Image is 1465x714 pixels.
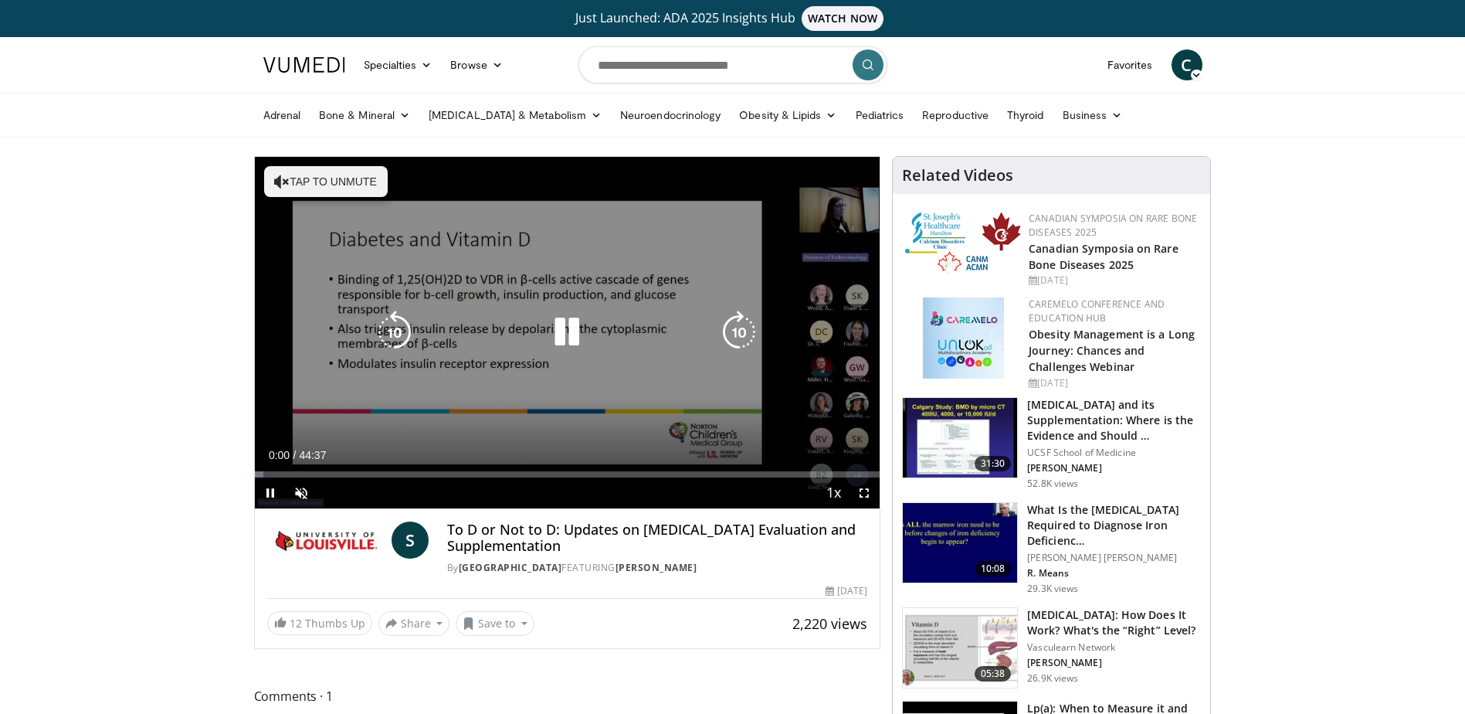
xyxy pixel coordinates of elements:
a: Browse [441,49,512,80]
span: 10:08 [975,561,1012,576]
span: 2,220 views [792,614,867,633]
a: [MEDICAL_DATA] & Metabolism [419,100,611,131]
h3: [MEDICAL_DATA] and its Supplementation: Where is the Evidence and Should … [1027,397,1201,444]
a: Specialties [354,49,442,80]
button: Share [378,611,450,636]
h3: [MEDICAL_DATA]: How Does It Work? What's the “Right” Level? [1027,607,1201,638]
div: Progress Bar [255,471,880,478]
div: [DATE] [1029,376,1198,390]
span: Comments 1 [254,686,881,706]
a: 05:38 [MEDICAL_DATA]: How Does It Work? What's the “Right” Level? Vasculearn Network [PERSON_NAME... [902,607,1201,689]
img: 4bb25b40-905e-443e-8e37-83f056f6e86e.150x105_q85_crop-smart_upscale.jpg [903,398,1017,478]
span: 05:38 [975,666,1012,682]
span: WATCH NOW [802,6,883,31]
button: Unmute [286,478,317,508]
p: UCSF School of Medicine [1027,447,1201,459]
img: University of Louisville [267,522,385,559]
a: [GEOGRAPHIC_DATA] [459,561,562,574]
input: Search topics, interventions [578,46,887,83]
p: [PERSON_NAME] [PERSON_NAME] [1027,552,1201,564]
img: 8daf03b8-df50-44bc-88e2-7c154046af55.150x105_q85_crop-smart_upscale.jpg [903,608,1017,688]
img: 15adaf35-b496-4260-9f93-ea8e29d3ece7.150x105_q85_crop-smart_upscale.jpg [903,503,1017,583]
h4: To D or Not to D: Updates on [MEDICAL_DATA] Evaluation and Supplementation [447,522,867,555]
a: 31:30 [MEDICAL_DATA] and its Supplementation: Where is the Evidence and Should … UCSF School of M... [902,397,1201,490]
a: Canadian Symposia on Rare Bone Diseases 2025 [1029,212,1197,239]
span: 0:00 [269,449,290,461]
a: Bone & Mineral [310,100,419,131]
a: Reproductive [913,100,998,131]
img: 59b7dea3-8883-45d6-a110-d30c6cb0f321.png.150x105_q85_autocrop_double_scale_upscale_version-0.2.png [905,212,1021,274]
span: 31:30 [975,456,1012,471]
a: Obesity & Lipids [730,100,846,131]
button: Tap to unmute [264,166,388,197]
video-js: Video Player [255,157,880,509]
span: 12 [290,616,302,631]
a: 12 Thumbs Up [267,611,372,635]
div: [DATE] [826,584,867,598]
a: Adrenal [254,100,310,131]
p: Vasculearn Network [1027,641,1201,654]
button: Save to [456,611,534,636]
div: [DATE] [1029,274,1198,287]
a: [PERSON_NAME] [616,561,697,574]
a: C [1172,49,1202,80]
a: Just Launched: ADA 2025 Insights HubWATCH NOW [266,6,1200,31]
span: / [293,449,297,461]
a: Business [1053,100,1132,131]
button: Pause [255,478,286,508]
p: 29.3K views [1027,583,1078,595]
p: [PERSON_NAME] [1027,462,1201,474]
a: CaReMeLO Conference and Education Hub [1029,297,1165,325]
h4: Related Videos [902,166,1013,185]
a: Canadian Symposia on Rare Bone Diseases 2025 [1029,241,1178,272]
button: Playback Rate [818,478,849,508]
span: 44:37 [299,449,326,461]
a: Neuroendocrinology [611,100,730,131]
a: S [392,522,429,559]
p: R. Means [1027,567,1201,580]
img: 45df64a9-a6de-482c-8a90-ada250f7980c.png.150x105_q85_autocrop_double_scale_upscale_version-0.2.jpg [923,297,1004,379]
img: VuMedi Logo [263,57,345,73]
a: Obesity Management is a Long Journey: Chances and Challenges Webinar [1029,327,1195,374]
p: [PERSON_NAME] [1027,657,1201,669]
h3: What Is the [MEDICAL_DATA] Required to Diagnose Iron Deficienc… [1027,502,1201,549]
p: 52.8K views [1027,478,1078,490]
div: By FEATURING [447,561,867,575]
button: Fullscreen [849,478,880,508]
a: 10:08 What Is the [MEDICAL_DATA] Required to Diagnose Iron Deficienc… [PERSON_NAME] [PERSON_NAME]... [902,502,1201,595]
a: Pediatrics [846,100,914,131]
p: 26.9K views [1027,672,1078,685]
a: Thyroid [998,100,1053,131]
a: Favorites [1098,49,1162,80]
